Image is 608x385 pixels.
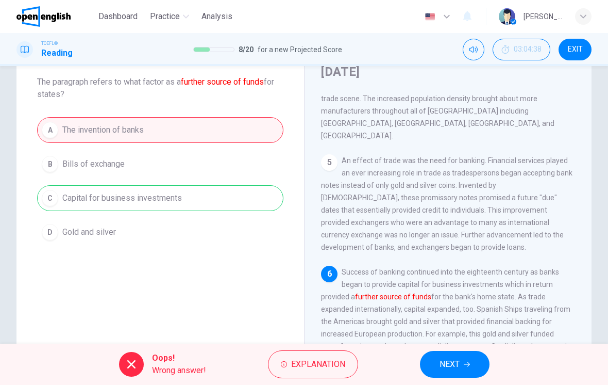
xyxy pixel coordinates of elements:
button: EXIT [559,39,592,60]
span: Explanation [291,357,345,372]
button: Practice [146,7,193,26]
div: 6 [321,266,337,282]
div: [PERSON_NAME] [523,10,563,23]
span: Oops! [152,352,206,364]
button: Explanation [268,350,358,378]
span: Dashboard [98,10,138,23]
span: Trade also contributed to the success of European Economy in the seventeenth century. Through exp... [321,57,565,140]
font: further source of funds [181,77,264,87]
div: Mute [463,39,484,60]
a: OpenEnglish logo [16,6,94,27]
img: en [424,13,436,21]
span: TOEFL® [41,40,58,47]
span: 03:04:38 [514,45,542,54]
button: 03:04:38 [493,39,550,60]
span: Practice [150,10,180,23]
img: OpenEnglish logo [16,6,71,27]
span: EXIT [568,45,583,54]
button: NEXT [420,351,489,378]
span: An effect of trade was the need for banking. Financial services played an ever increasing role in... [321,156,572,251]
h1: Reading [41,47,73,59]
span: for a new Projected Score [258,43,342,56]
span: 8 / 20 [239,43,254,56]
span: Wrong answer! [152,364,206,377]
button: Dashboard [94,7,142,26]
span: The paragraph refers to what factor as a for states? [37,76,283,101]
div: Hide [493,39,550,60]
img: Profile picture [499,8,515,25]
div: 5 [321,154,337,171]
button: Analysis [197,7,237,26]
span: Analysis [201,10,232,23]
font: further source of funds [355,293,431,301]
span: NEXT [440,357,460,372]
